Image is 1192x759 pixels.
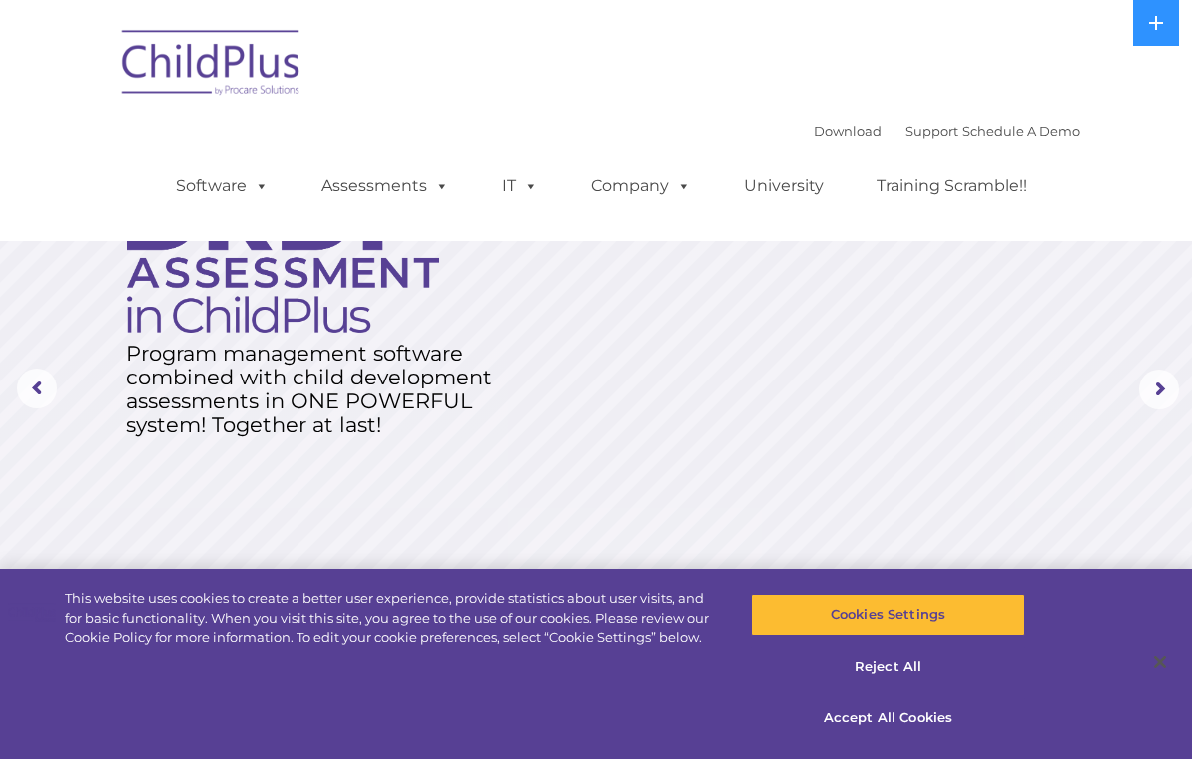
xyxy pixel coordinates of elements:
img: ChildPlus by Procare Solutions [112,16,311,116]
a: Company [571,166,711,206]
button: Accept All Cookies [751,697,1025,739]
img: DRDP Assessment in ChildPlus [127,180,439,333]
button: Cookies Settings [751,594,1025,636]
a: University [724,166,844,206]
a: Support [905,123,958,139]
a: Software [156,166,289,206]
a: Schedule A Demo [962,123,1080,139]
div: This website uses cookies to create a better user experience, provide statistics about user visit... [65,589,715,648]
button: Close [1138,640,1182,684]
a: Assessments [301,166,469,206]
a: IT [482,166,558,206]
button: Reject All [751,646,1025,688]
rs-layer: Program management software combined with child development assessments in ONE POWERFUL system! T... [126,342,507,437]
font: | [814,123,1080,139]
a: Download [814,123,882,139]
a: Training Scramble!! [857,166,1047,206]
